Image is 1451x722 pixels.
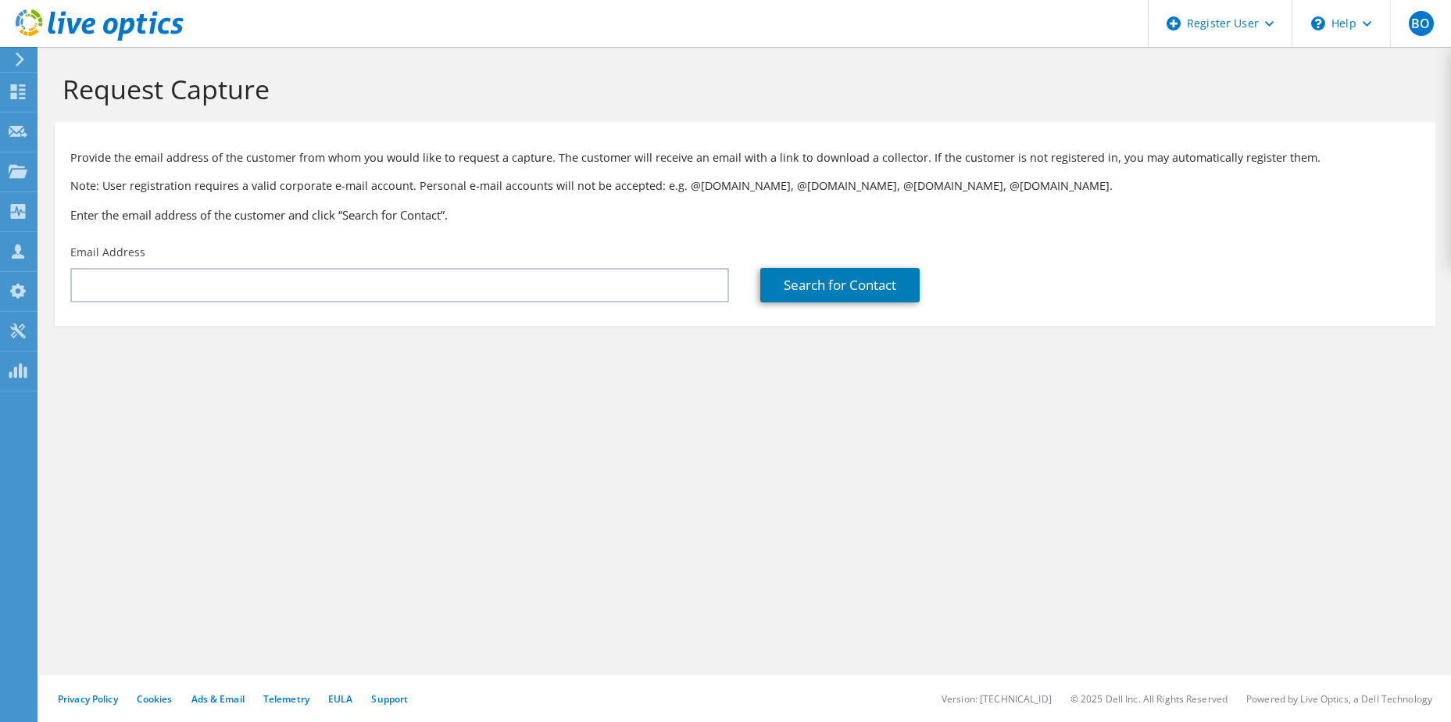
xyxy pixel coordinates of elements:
p: Provide the email address of the customer from whom you would like to request a capture. The cust... [70,149,1420,166]
label: Email Address [70,245,145,260]
p: Note: User registration requires a valid corporate e-mail account. Personal e-mail accounts will ... [70,177,1420,195]
a: Support [371,692,408,706]
a: EULA [328,692,352,706]
a: Telemetry [263,692,309,706]
a: Privacy Policy [58,692,118,706]
a: Ads & Email [191,692,245,706]
li: Version: [TECHNICAL_ID] [942,692,1052,706]
h1: Request Capture [63,73,1420,105]
h3: Enter the email address of the customer and click “Search for Contact”. [70,206,1420,223]
a: Cookies [137,692,173,706]
svg: \n [1311,16,1325,30]
li: © 2025 Dell Inc. All Rights Reserved [1070,692,1228,706]
span: BO [1409,11,1434,36]
li: Powered by Live Optics, a Dell Technology [1246,692,1432,706]
a: Search for Contact [760,268,920,302]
